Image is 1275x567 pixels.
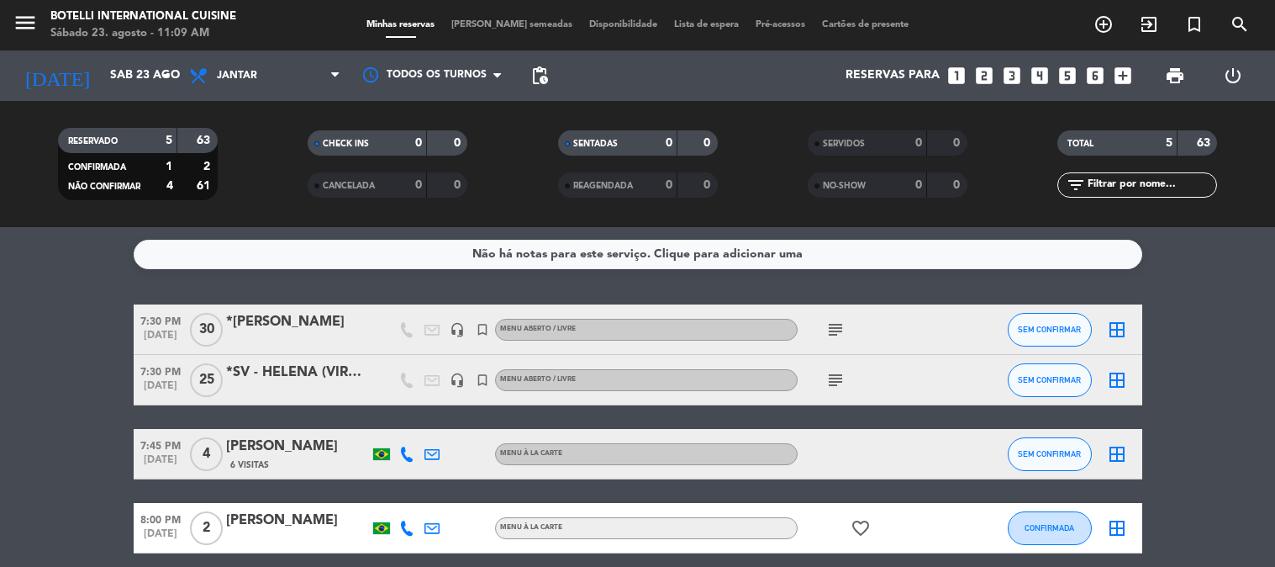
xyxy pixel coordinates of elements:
[197,135,213,146] strong: 63
[134,435,187,454] span: 7:45 PM
[166,161,172,172] strong: 1
[68,183,140,191] span: NÃO CONFIRMAR
[1056,65,1078,87] i: looks_5
[217,70,257,82] span: Jantar
[134,454,187,474] span: [DATE]
[134,380,187,400] span: [DATE]
[1139,14,1159,34] i: exit_to_app
[13,10,38,35] i: menu
[50,8,236,25] div: Botelli International Cuisine
[703,137,714,149] strong: 0
[443,20,581,29] span: [PERSON_NAME] semeadas
[1008,511,1092,545] button: CONFIRMADA
[747,20,814,29] span: Pré-acessos
[1093,14,1114,34] i: add_circle_outline
[13,57,102,94] i: [DATE]
[851,518,871,538] i: favorite_border
[1001,65,1023,87] i: looks_3
[1230,14,1250,34] i: search
[166,180,173,192] strong: 4
[1018,325,1081,334] span: SEM CONFIRMAR
[915,179,922,191] strong: 0
[190,511,223,545] span: 2
[1018,449,1081,458] span: SEM CONFIRMAR
[230,458,269,472] span: 6 Visitas
[1107,518,1127,538] i: border_all
[500,326,576,332] span: MENU ABERTO / LIVRE
[1107,370,1127,390] i: border_all
[666,137,672,149] strong: 0
[573,140,618,148] span: SENTADAS
[156,66,176,86] i: arrow_drop_down
[823,140,865,148] span: SERVIDOS
[823,182,866,190] span: NO-SHOW
[415,179,422,191] strong: 0
[1184,14,1204,34] i: turned_in_not
[134,330,187,349] span: [DATE]
[1112,65,1134,87] i: add_box
[915,137,922,149] strong: 0
[450,322,465,337] i: headset_mic
[415,137,422,149] strong: 0
[226,436,369,458] div: [PERSON_NAME]
[454,137,464,149] strong: 0
[500,376,576,383] span: MENU ABERTO / LIVRE
[323,140,369,148] span: CHECK INS
[825,320,846,340] i: subject
[134,310,187,330] span: 7:30 PM
[825,370,846,390] i: subject
[953,179,963,191] strong: 0
[50,25,236,42] div: Sábado 23. agosto - 11:09 AM
[226,362,369,384] div: *SV - HELENA (VIROTE)
[13,10,38,41] button: menu
[134,361,187,380] span: 7:30 PM
[1204,50,1262,101] div: LOG OUT
[68,137,118,146] span: RESERVADO
[190,437,223,471] span: 4
[846,69,940,82] span: Reservas para
[166,135,172,146] strong: 5
[1165,66,1185,86] span: print
[953,137,963,149] strong: 0
[450,373,465,388] i: headset_mic
[1066,175,1086,195] i: filter_list
[973,65,995,87] i: looks_two
[1008,363,1092,397] button: SEM CONFIRMAR
[1166,137,1172,149] strong: 5
[197,180,213,192] strong: 61
[814,20,917,29] span: Cartões de presente
[68,163,126,172] span: CONFIRMADA
[573,182,633,190] span: REAGENDADA
[1008,437,1092,471] button: SEM CONFIRMAR
[581,20,666,29] span: Disponibilidade
[1029,65,1051,87] i: looks_4
[475,373,490,388] i: turned_in_not
[666,20,747,29] span: Lista de espera
[500,450,562,457] span: MENU À LA CARTE
[1008,313,1092,347] button: SEM CONFIRMAR
[703,179,714,191] strong: 0
[1084,65,1106,87] i: looks_6
[1018,375,1081,384] span: SEM CONFIRMAR
[472,245,803,264] div: Não há notas para este serviço. Clique para adicionar uma
[190,313,223,347] span: 30
[454,179,464,191] strong: 0
[190,363,223,397] span: 25
[323,182,375,190] span: CANCELADA
[1067,140,1093,148] span: TOTAL
[226,510,369,532] div: [PERSON_NAME]
[203,161,213,172] strong: 2
[1107,320,1127,340] i: border_all
[500,524,562,531] span: MENU À LA CARTE
[358,20,443,29] span: Minhas reservas
[1107,444,1127,464] i: border_all
[1223,66,1243,86] i: power_settings_new
[226,311,369,333] div: *[PERSON_NAME]
[529,66,550,86] span: pending_actions
[134,528,187,548] span: [DATE]
[1086,176,1216,194] input: Filtrar por nome...
[666,179,672,191] strong: 0
[475,322,490,337] i: turned_in_not
[1197,137,1214,149] strong: 63
[134,509,187,528] span: 8:00 PM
